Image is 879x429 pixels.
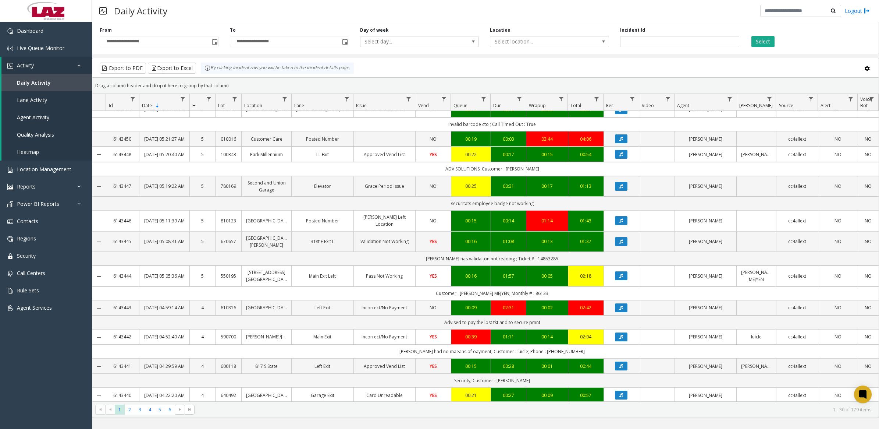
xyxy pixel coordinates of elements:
a: 550195 [220,272,237,279]
a: NO [823,392,853,399]
div: 00:09 [531,392,563,399]
span: YES [430,151,437,158]
a: 00:21 [456,392,486,399]
a: cc4allext [781,272,814,279]
label: Day of week [360,27,389,34]
a: NO [862,272,874,279]
div: 01:57 [495,272,522,279]
a: Posted Number [296,217,349,224]
div: 00:02 [531,304,563,311]
span: Select location... [490,36,585,47]
a: [PERSON_NAME] [679,151,732,158]
span: Page 2 [125,405,135,415]
a: 00:17 [531,183,563,190]
td: ADV SOLUTIONS; Customer : [PERSON_NAME] [106,162,879,176]
a: Validation Not Working [358,238,411,245]
div: 00:15 [456,363,486,370]
span: Daily Activity [17,79,51,86]
a: cc4allext [781,151,814,158]
a: Incorrect/No Payment [358,333,411,340]
a: 6143447 [110,183,135,190]
a: Vend Filter Menu [439,94,449,104]
div: 00:28 [495,363,522,370]
span: NO [430,218,437,224]
a: Collapse Details [92,305,106,311]
span: Agent Services [17,304,52,311]
a: 810123 [220,217,237,224]
img: 'icon' [7,305,13,311]
div: 00:15 [456,217,486,224]
td: invalid barcode cto ; Call Timed Out : True [106,117,879,131]
span: YES [430,273,437,279]
a: 00:13 [531,238,563,245]
a: 5 [194,217,211,224]
span: Page 1 [115,405,125,415]
a: Garage Exit [296,392,349,399]
span: Select day... [360,36,455,47]
button: Export to Excel [148,63,196,74]
a: NO [823,304,853,311]
a: 6143444 [110,272,135,279]
a: Total Filter Menu [592,94,602,104]
a: Lot Filter Menu [229,94,239,104]
a: Collapse Details [92,363,106,369]
a: 4 [194,333,211,340]
a: NO [420,183,446,190]
a: [DATE] 04:52:40 AM [144,333,185,340]
a: Collapse Details [92,274,106,279]
a: YES [420,333,446,340]
a: 00:44 [573,363,599,370]
a: 00:09 [456,304,486,311]
a: 01:08 [495,238,522,245]
td: [PERSON_NAME] has validaiton not reading ; Ticket # : 14853285 [106,252,879,266]
div: 00:17 [495,151,522,158]
a: 590700 [220,333,237,340]
img: infoIcon.svg [204,65,210,71]
a: 00:19 [456,136,486,143]
a: NO [862,238,874,245]
a: [PERSON_NAME] Left Location [358,214,411,228]
div: 00:14 [495,217,522,224]
a: [PERSON_NAME] [679,183,732,190]
a: 610316 [220,304,237,311]
a: 817 S State [246,363,287,370]
a: 31st E Exit L [296,238,349,245]
img: 'icon' [7,63,13,69]
a: [DATE] 05:11:39 AM [144,217,185,224]
a: 01:14 [531,217,563,224]
a: YES [420,392,446,399]
a: 6143446 [110,217,135,224]
a: 6143441 [110,363,135,370]
a: [DATE] 04:29:59 AM [144,363,185,370]
a: [PERSON_NAME] [679,272,732,279]
div: 02:31 [495,304,522,311]
div: 00:54 [573,151,599,158]
a: 00:16 [456,272,486,279]
span: Toggle popup [210,36,218,47]
a: NO [862,136,874,143]
a: 5 [194,136,211,143]
a: [PERSON_NAME] MEJYEN [741,269,772,283]
a: 640492 [220,392,237,399]
a: 00:25 [456,183,486,190]
a: [GEOGRAPHIC_DATA][PERSON_NAME] [246,235,287,249]
a: 01:43 [573,217,599,224]
a: 780169 [220,183,237,190]
span: YES [430,392,437,398]
img: 'icon' [7,219,13,225]
a: NO [823,333,853,340]
a: 5 [194,183,211,190]
a: [DATE] 04:22:20 AM [144,392,185,399]
a: Queue Filter Menu [479,94,489,104]
a: [STREET_ADDRESS][GEOGRAPHIC_DATA] [246,269,287,283]
a: 00:01 [531,363,563,370]
a: 6143450 [110,136,135,143]
a: [PERSON_NAME] [679,217,732,224]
